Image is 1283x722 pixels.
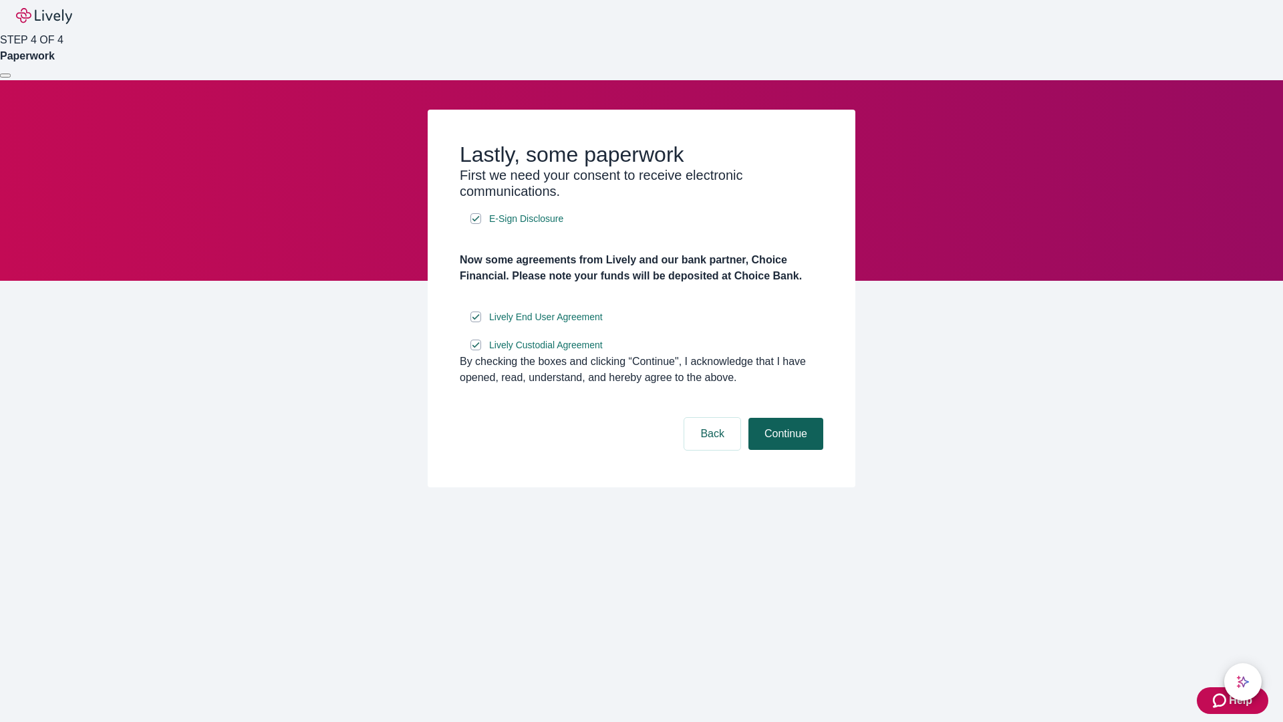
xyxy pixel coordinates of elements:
[460,142,823,167] h2: Lastly, some paperwork
[1213,693,1229,709] svg: Zendesk support icon
[460,354,823,386] div: By checking the boxes and clicking “Continue", I acknowledge that I have opened, read, understand...
[1224,663,1262,701] button: chat
[489,338,603,352] span: Lively Custodial Agreement
[460,167,823,199] h3: First we need your consent to receive electronic communications.
[16,8,72,24] img: Lively
[489,212,563,226] span: E-Sign Disclosure
[486,337,605,354] a: e-sign disclosure document
[748,418,823,450] button: Continue
[460,252,823,284] h4: Now some agreements from Lively and our bank partner, Choice Financial. Please note your funds wi...
[1229,693,1252,709] span: Help
[486,211,566,227] a: e-sign disclosure document
[489,310,603,324] span: Lively End User Agreement
[1236,675,1250,689] svg: Lively AI Assistant
[1197,687,1268,714] button: Zendesk support iconHelp
[486,309,605,326] a: e-sign disclosure document
[684,418,740,450] button: Back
